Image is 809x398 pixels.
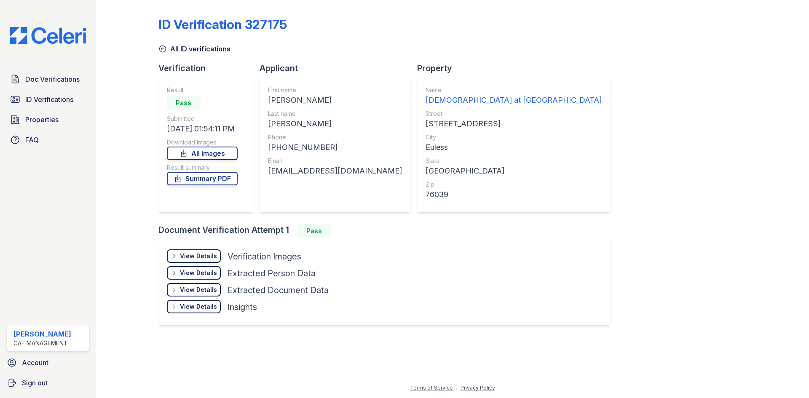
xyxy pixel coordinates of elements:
[25,94,73,104] span: ID Verifications
[426,86,602,94] div: Name
[180,286,217,294] div: View Details
[228,284,329,296] div: Extracted Document Data
[426,189,602,200] div: 76039
[297,224,331,238] div: Pass
[426,110,602,118] div: Street
[260,62,417,74] div: Applicant
[228,267,316,279] div: Extracted Person Data
[268,118,402,130] div: [PERSON_NAME]
[158,44,230,54] a: All ID verifications
[417,62,617,74] div: Property
[25,115,59,125] span: Properties
[158,17,287,32] div: ID Verification 327175
[268,94,402,106] div: [PERSON_NAME]
[268,165,402,177] div: [EMAIL_ADDRESS][DOMAIN_NAME]
[426,94,602,106] div: [DEMOGRAPHIC_DATA] at [GEOGRAPHIC_DATA]
[167,123,238,135] div: [DATE] 01:54:11 PM
[426,86,602,106] a: Name [DEMOGRAPHIC_DATA] at [GEOGRAPHIC_DATA]
[456,385,458,391] div: |
[268,133,402,142] div: Phone
[228,251,301,262] div: Verification Images
[3,374,93,391] a: Sign out
[180,302,217,311] div: View Details
[167,147,238,160] a: All Images
[268,110,402,118] div: Last name
[7,71,89,88] a: Doc Verifications
[25,135,39,145] span: FAQ
[167,163,238,172] div: Result summary
[426,133,602,142] div: City
[167,86,238,94] div: Result
[268,157,402,165] div: Email
[22,358,48,368] span: Account
[167,115,238,123] div: Submitted
[180,252,217,260] div: View Details
[426,118,602,130] div: [STREET_ADDRESS]
[7,131,89,148] a: FAQ
[180,269,217,277] div: View Details
[25,74,80,84] span: Doc Verifications
[426,165,602,177] div: [GEOGRAPHIC_DATA]
[268,86,402,94] div: First name
[22,378,48,388] span: Sign out
[13,329,71,339] div: [PERSON_NAME]
[13,339,71,347] div: CAF Management
[426,142,602,153] div: Euless
[158,224,617,238] div: Document Verification Attempt 1
[410,385,453,391] a: Terms of Service
[167,172,238,185] a: Summary PDF
[268,142,402,153] div: [PHONE_NUMBER]
[3,354,93,371] a: Account
[228,301,257,313] div: Insights
[167,96,201,110] div: Pass
[158,62,260,74] div: Verification
[3,27,93,44] img: CE_Logo_Blue-a8612792a0a2168367f1c8372b55b34899dd931a85d93a1a3d3e32e68fde9ad4.png
[426,157,602,165] div: State
[7,111,89,128] a: Properties
[426,180,602,189] div: Zip
[167,138,238,147] div: Download Images
[461,385,495,391] a: Privacy Policy
[7,91,89,108] a: ID Verifications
